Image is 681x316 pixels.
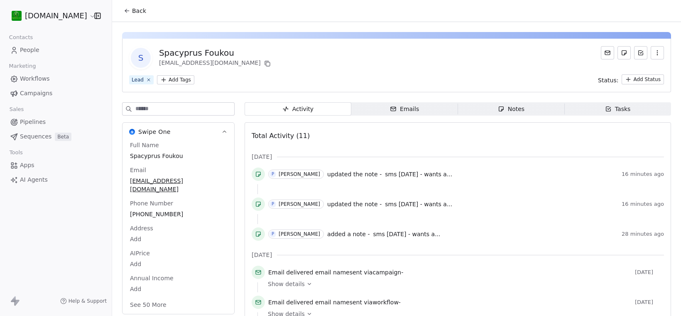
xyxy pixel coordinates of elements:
[7,86,105,100] a: Campaigns
[268,299,313,306] span: Email delivered
[373,229,440,239] a: sms [DATE] - wants a...
[272,231,274,237] div: P
[128,224,155,232] span: Address
[130,152,227,160] span: Spacyprus Foukou
[129,129,135,135] img: Swipe One
[252,251,272,259] span: [DATE]
[130,177,227,193] span: [EMAIL_ADDRESS][DOMAIN_NAME]
[7,43,105,57] a: People
[279,171,320,177] div: [PERSON_NAME]
[20,132,51,141] span: Sequences
[622,74,664,84] button: Add Status
[327,230,370,238] span: added a note -
[622,231,664,237] span: 28 minutes ago
[132,7,146,15] span: Back
[55,133,71,141] span: Beta
[157,75,194,84] button: Add Tags
[279,231,320,237] div: [PERSON_NAME]
[622,171,664,178] span: 16 minutes ago
[60,298,107,304] a: Help & Support
[128,249,152,257] span: AIPrice
[159,47,272,59] div: Spacyprus Foukou
[122,141,234,314] div: Swipe OneSwipe One
[20,46,39,54] span: People
[268,298,401,306] span: email name sent via workflow -
[327,200,382,208] span: updated the note -
[128,141,161,149] span: Full Name
[268,280,305,288] span: Show details
[272,201,274,207] div: P
[138,128,171,136] span: Swipe One
[268,269,313,276] span: Email delivered
[130,285,227,293] span: Add
[130,260,227,268] span: Add
[498,105,524,114] div: Notes
[268,268,403,276] span: email name sent via campaign -
[635,299,664,306] span: [DATE]
[6,103,27,116] span: Sales
[385,201,452,207] span: sms [DATE] - wants a...
[598,76,618,84] span: Status:
[635,269,664,276] span: [DATE]
[252,153,272,161] span: [DATE]
[7,115,105,129] a: Pipelines
[385,171,452,178] span: sms [DATE] - wants a...
[268,280,658,288] a: Show details
[20,118,46,126] span: Pipelines
[5,60,39,72] span: Marketing
[25,10,87,21] span: [DOMAIN_NAME]
[128,166,148,174] span: Email
[20,175,48,184] span: AI Agents
[128,199,175,207] span: Phone Number
[279,201,320,207] div: [PERSON_NAME]
[5,31,37,44] span: Contacts
[385,199,452,209] a: sms [DATE] - wants a...
[128,274,175,282] span: Annual Income
[7,72,105,86] a: Workflows
[159,59,272,69] div: [EMAIL_ADDRESS][DOMAIN_NAME]
[119,3,151,18] button: Back
[10,9,88,23] button: [DOMAIN_NAME]
[272,171,274,178] div: P
[122,123,234,141] button: Swipe OneSwipe One
[130,210,227,218] span: [PHONE_NUMBER]
[327,170,382,178] span: updated the note -
[7,158,105,172] a: Apps
[125,297,171,312] button: See 50 More
[12,11,22,21] img: 439216937_921727863089572_7037892552807592703_n%20(1).jpg
[252,132,310,140] span: Total Activity (11)
[605,105,631,114] div: Tasks
[6,146,26,159] span: Tools
[20,161,34,170] span: Apps
[390,105,419,114] div: Emails
[20,74,50,83] span: Workflows
[385,169,452,179] a: sms [DATE] - wants a...
[7,173,105,187] a: AI Agents
[132,76,144,84] div: Lead
[373,231,440,237] span: sms [DATE] - wants a...
[7,130,105,143] a: SequencesBeta
[69,298,107,304] span: Help & Support
[622,201,664,207] span: 16 minutes ago
[131,48,151,68] span: S
[130,235,227,243] span: Add
[20,89,52,98] span: Campaigns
